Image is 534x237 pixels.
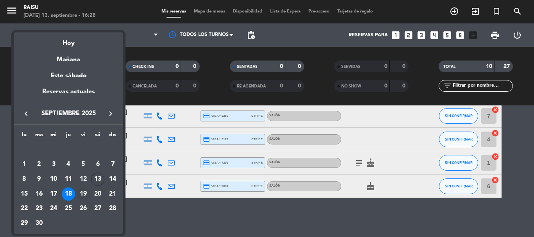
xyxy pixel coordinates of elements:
th: martes [32,130,47,143]
th: jueves [61,130,76,143]
td: 5 de septiembre de 2025 [76,157,91,172]
div: 2 [32,158,46,171]
div: 7 [106,158,119,171]
div: 23 [32,202,46,216]
div: 14 [106,173,119,186]
th: lunes [17,130,32,143]
div: 21 [106,187,119,201]
td: 4 de septiembre de 2025 [61,157,76,172]
td: 23 de septiembre de 2025 [32,201,47,216]
td: 12 de septiembre de 2025 [76,172,91,187]
td: 3 de septiembre de 2025 [46,157,61,172]
div: 10 [47,173,60,186]
i: keyboard_arrow_right [106,109,115,118]
td: 21 de septiembre de 2025 [105,187,120,201]
td: 8 de septiembre de 2025 [17,172,32,187]
div: 17 [47,187,60,201]
td: 14 de septiembre de 2025 [105,172,120,187]
div: 5 [77,158,90,171]
div: 18 [62,187,75,201]
div: 25 [62,202,75,216]
td: 19 de septiembre de 2025 [76,187,91,201]
td: 25 de septiembre de 2025 [61,201,76,216]
td: 9 de septiembre de 2025 [32,172,47,187]
div: 9 [32,173,46,186]
div: 27 [91,202,104,216]
td: 6 de septiembre de 2025 [91,157,106,172]
td: 1 de septiembre de 2025 [17,157,32,172]
i: keyboard_arrow_left [22,109,31,118]
div: 15 [18,187,31,201]
div: 26 [77,202,90,216]
td: 17 de septiembre de 2025 [46,187,61,201]
div: 3 [47,158,60,171]
th: miércoles [46,130,61,143]
div: 19 [77,187,90,201]
td: 2 de septiembre de 2025 [32,157,47,172]
div: 24 [47,202,60,216]
button: keyboard_arrow_left [19,109,33,119]
div: 22 [18,202,31,216]
div: 13 [91,173,104,186]
td: 28 de septiembre de 2025 [105,201,120,216]
div: Hoy [14,32,123,48]
td: 20 de septiembre de 2025 [91,187,106,201]
div: Mañana [14,49,123,65]
th: domingo [105,130,120,143]
td: 15 de septiembre de 2025 [17,187,32,201]
td: 10 de septiembre de 2025 [46,172,61,187]
td: 18 de septiembre de 2025 [61,187,76,201]
td: 7 de septiembre de 2025 [105,157,120,172]
div: 1 [18,158,31,171]
td: 29 de septiembre de 2025 [17,216,32,231]
td: 13 de septiembre de 2025 [91,172,106,187]
div: 8 [18,173,31,186]
div: 16 [32,187,46,201]
div: 4 [62,158,75,171]
div: 12 [77,173,90,186]
div: 28 [106,202,119,216]
td: SEP. [17,143,120,157]
div: 11 [62,173,75,186]
td: 30 de septiembre de 2025 [32,216,47,231]
span: septiembre 2025 [33,109,104,119]
div: 20 [91,187,104,201]
td: 16 de septiembre de 2025 [32,187,47,201]
th: viernes [76,130,91,143]
div: Este sábado [14,65,123,87]
button: keyboard_arrow_right [104,109,118,119]
td: 11 de septiembre de 2025 [61,172,76,187]
td: 26 de septiembre de 2025 [76,201,91,216]
div: Reservas actuales [14,87,123,103]
td: 22 de septiembre de 2025 [17,201,32,216]
td: 27 de septiembre de 2025 [91,201,106,216]
div: 6 [91,158,104,171]
div: 29 [18,217,31,230]
th: sábado [91,130,106,143]
div: 30 [32,217,46,230]
td: 24 de septiembre de 2025 [46,201,61,216]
